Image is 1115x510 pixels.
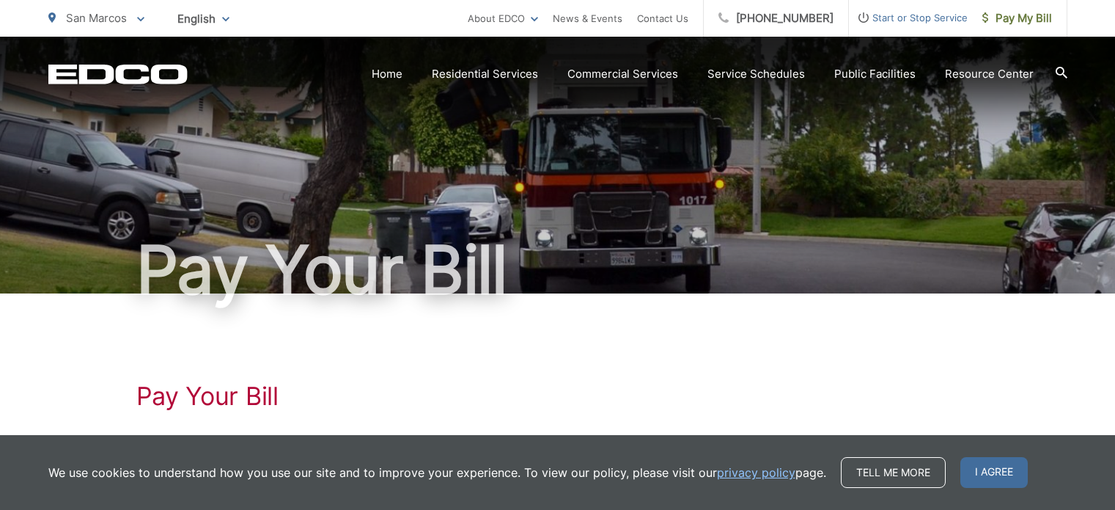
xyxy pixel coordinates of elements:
[48,464,826,481] p: We use cookies to understand how you use our site and to improve your experience. To view our pol...
[48,233,1067,307] h1: Pay Your Bill
[136,433,979,451] p: to View, Pay, and Manage Your Bill Online
[982,10,1052,27] span: Pay My Bill
[372,65,402,83] a: Home
[717,464,795,481] a: privacy policy
[432,65,538,83] a: Residential Services
[136,382,979,411] h1: Pay Your Bill
[567,65,678,83] a: Commercial Services
[960,457,1028,488] span: I agree
[66,11,127,25] span: San Marcos
[841,457,946,488] a: Tell me more
[468,10,538,27] a: About EDCO
[136,433,191,451] a: Click Here
[637,10,688,27] a: Contact Us
[166,6,240,32] span: English
[834,65,916,83] a: Public Facilities
[707,65,805,83] a: Service Schedules
[48,64,188,84] a: EDCD logo. Return to the homepage.
[553,10,622,27] a: News & Events
[945,65,1034,83] a: Resource Center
